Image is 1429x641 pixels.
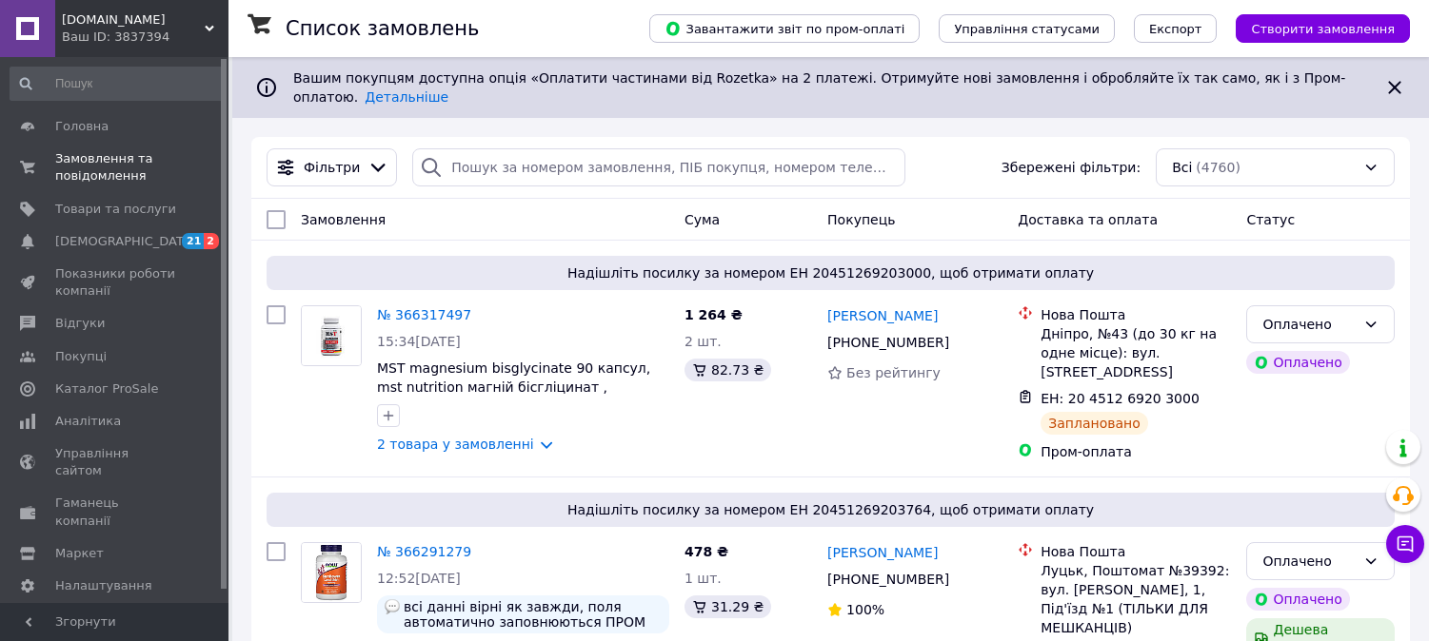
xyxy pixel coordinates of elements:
[685,544,728,559] span: 478 ₴
[293,70,1345,105] span: Вашим покупцям доступна опція «Оплатити частинами від Rozetka» на 2 платежі. Отримуйте нові замов...
[649,14,920,43] button: Завантажити звіт по пром-оплаті
[274,263,1387,282] span: Надішліть посилку за номером ЕН 20451269203000, щоб отримати оплату
[55,201,176,218] span: Товари та послуги
[301,305,362,366] a: Фото товару
[274,500,1387,519] span: Надішліть посилку за номером ЕН 20451269203764, щоб отримати оплату
[1196,160,1240,175] span: (4760)
[1041,561,1231,637] div: Луцьк, Поштомат №39392: вул. [PERSON_NAME], 1, Під'їзд №1 (ТІЛЬКИ ДЛЯ МЕШКАНЦІВ)
[827,306,938,325] a: [PERSON_NAME]
[1041,412,1148,435] div: Заплановано
[1236,14,1410,43] button: Створити замовлення
[685,307,743,322] span: 1 264 ₴
[62,29,228,46] div: Ваш ID: 3837394
[377,571,461,586] span: 12:52[DATE]
[55,233,196,250] span: [DEMOGRAPHIC_DATA]
[1246,351,1349,374] div: Оплачено
[55,577,152,594] span: Налаштування
[939,14,1115,43] button: Управління статусами
[846,365,941,380] span: Без рейтингу
[55,445,176,479] span: Управління сайтом
[1172,158,1192,177] span: Всі
[301,212,386,227] span: Замовлення
[1217,20,1410,35] a: Створити замовлення
[827,543,938,562] a: [PERSON_NAME]
[204,233,219,249] span: 2
[377,360,650,414] a: MST magnesium bisglycinate 90 капсул, mst nutrition магній бісгліцинат , хелатний магній гліцинат
[377,437,534,452] a: 2 товара у замовленні
[1262,314,1356,335] div: Оплачено
[1041,324,1231,381] div: Дніпро, №43 (до 30 кг на одне місце): вул. [STREET_ADDRESS]
[1134,14,1218,43] button: Експорт
[302,306,361,365] img: Фото товару
[1002,158,1141,177] span: Збережені фільтри:
[55,380,158,398] span: Каталог ProSale
[286,17,479,40] h1: Список замовлень
[55,495,176,529] span: Гаманець компанії
[302,543,361,602] img: Фото товару
[62,11,205,29] span: body.shop
[55,118,109,135] span: Головна
[301,542,362,603] a: Фото товару
[10,67,225,101] input: Пошук
[954,22,1100,36] span: Управління статусами
[1246,588,1349,611] div: Оплачено
[377,334,461,349] span: 15:34[DATE]
[1251,22,1395,36] span: Створити замовлення
[1386,525,1424,563] button: Чат з покупцем
[55,413,121,430] span: Аналітика
[182,233,204,249] span: 21
[827,212,895,227] span: Покупець
[685,212,720,227] span: Cума
[55,545,104,562] span: Маркет
[55,315,105,332] span: Відгуки
[377,544,471,559] a: № 366291279
[365,89,448,105] a: Детальніше
[1041,442,1231,461] div: Пром-оплата
[685,334,722,349] span: 2 шт.
[846,602,884,617] span: 100%
[685,571,722,586] span: 1 шт.
[665,20,904,37] span: Завантажити звіт по пром-оплаті
[824,329,953,356] div: [PHONE_NUMBER]
[55,348,107,365] span: Покупці
[1041,305,1231,324] div: Нова Пошта
[1262,551,1356,572] div: Оплачено
[824,566,953,592] div: [PHONE_NUMBER]
[55,150,176,185] span: Замовлення та повідомлення
[1149,22,1202,36] span: Експорт
[377,307,471,322] a: № 366317497
[685,595,771,618] div: 31.29 ₴
[1041,542,1231,561] div: Нова Пошта
[304,158,360,177] span: Фільтри
[55,265,176,300] span: Показники роботи компанії
[685,359,771,381] div: 82.73 ₴
[412,148,905,186] input: Пошук за номером замовлення, ПІБ покупця, номером телефону, Email, номером накладної
[385,599,400,614] img: :speech_balloon:
[1246,212,1295,227] span: Статус
[404,599,662,630] span: всі данні вірні як завжди, поля автоматично заповнюються ПРОМ юа, можна не передзвонювати, просто...
[1041,391,1200,406] span: ЕН: 20 4512 6920 3000
[1018,212,1158,227] span: Доставка та оплата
